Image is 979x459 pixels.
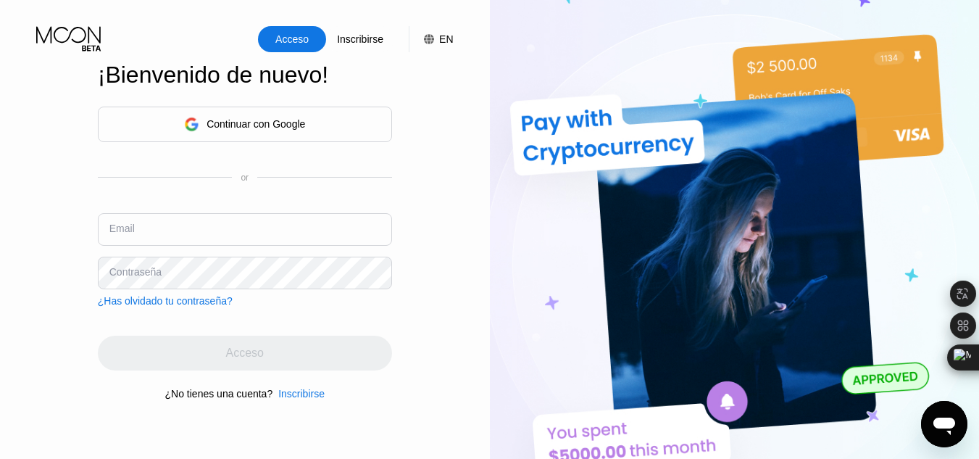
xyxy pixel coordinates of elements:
[207,118,305,130] div: Continuar con Google
[409,26,453,52] div: EN
[98,295,233,307] div: ¿Has olvidado tu contraseña?
[98,107,392,142] div: Continuar con Google
[921,401,967,447] iframe: Botón para iniciar la ventana de mensajería
[241,173,249,183] div: or
[109,266,162,278] div: Contraseña
[336,32,385,46] div: Inscribirse
[109,223,135,234] div: Email
[439,33,453,45] div: EN
[274,32,310,46] div: Acceso
[278,388,325,400] div: Inscribirse
[98,62,392,88] div: ¡Bienvenido de nuevo!
[326,26,394,52] div: Inscribirse
[272,388,325,400] div: Inscribirse
[165,388,273,400] div: ¿No tienes una cuenta?
[258,26,326,52] div: Acceso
